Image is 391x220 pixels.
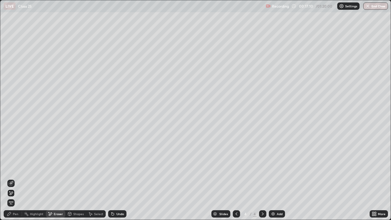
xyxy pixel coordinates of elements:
div: More [378,212,386,215]
img: recording.375f2c34.svg [266,4,271,9]
div: Shapes [73,212,84,215]
div: Add [277,212,283,215]
img: class-settings-icons [339,4,344,9]
div: Select [94,212,103,215]
img: add-slide-button [271,211,276,216]
p: Settings [345,5,357,8]
div: Undo [116,212,124,215]
div: 4 [243,212,249,216]
p: Class 25 [18,4,32,9]
div: 4 [253,211,257,217]
div: Pen [13,212,18,215]
div: Eraser [54,212,63,215]
div: Highlight [30,212,43,215]
p: LIVE [5,4,14,9]
div: / [250,212,252,216]
img: end-class-cross [365,4,370,9]
p: Recording [272,4,289,9]
span: Erase all [8,201,14,205]
div: Slides [219,212,228,215]
button: End Class [363,2,388,10]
